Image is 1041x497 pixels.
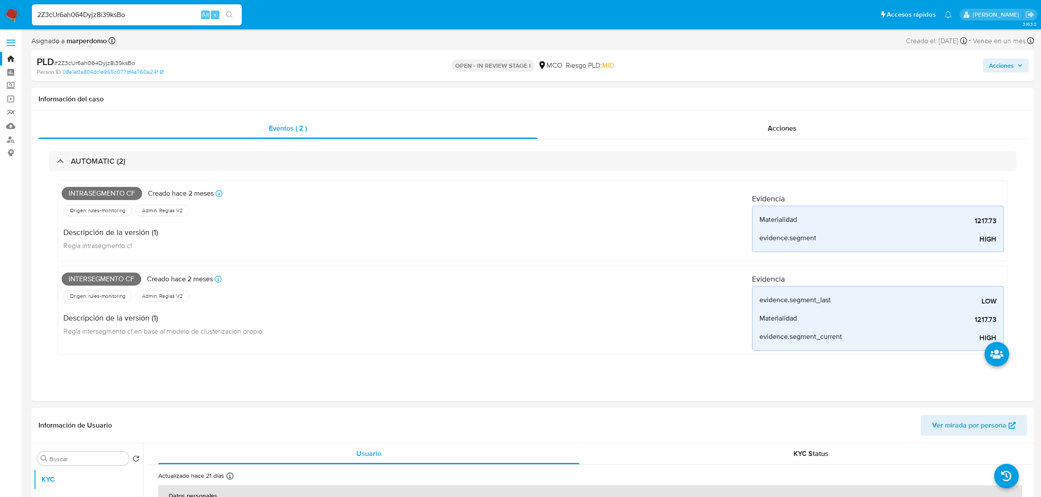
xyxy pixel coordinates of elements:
span: Accesos rápidos [887,10,936,19]
span: Origen: rules-monitoring [69,207,126,214]
h1: Información de Usuario [38,421,112,430]
span: Eventos ( 2 ) [269,123,307,133]
p: marcela.perdomo@mercadolibre.com.co [973,10,1022,19]
span: MID [602,60,614,70]
button: Volver al orden por defecto [132,455,139,465]
p: Actualizado hace 21 días [158,472,224,480]
span: - [969,35,971,47]
div: AUTOMATIC (2) [49,151,1017,171]
span: Usuario [356,449,381,459]
a: Salir [1025,10,1034,19]
span: # 2Z3cUr6ah064Dyjz8i39ksBo [54,59,135,67]
button: Ver mirada por persona [921,415,1027,436]
h4: Descripción de la versión (1) [63,228,158,237]
b: PLD [37,55,54,69]
h1: Información del caso [38,95,1027,104]
span: Riesgo PLD: [566,61,614,70]
span: Intrasegmento cf [62,187,142,200]
span: Acciones [989,59,1014,72]
span: s [214,10,216,19]
a: 08e1e0a804dc1e965c077df4a760a24f [63,68,164,76]
p: OPEN - IN REVIEW STAGE I [452,59,534,72]
span: KYC Status [794,449,829,459]
button: KYC [34,469,143,490]
input: Buscar [49,455,125,463]
span: Acciones [768,123,797,133]
span: Intersegmento cf [62,273,141,286]
span: Asignado a [31,36,107,46]
span: Ver mirada por persona [932,415,1006,436]
button: Acciones [983,59,1029,72]
span: Regla intrasegmento cf [63,241,132,250]
span: Admin. Reglas V2 [141,207,184,214]
span: Admin. Reglas V2 [141,293,184,300]
input: Buscar usuario o caso... [32,9,242,21]
span: Alt [202,10,209,19]
div: MCO [538,61,562,70]
div: Creado el: [DATE] [906,35,967,47]
b: Person ID [37,68,61,76]
p: Creado hace 2 meses [147,274,213,284]
p: Creado hace 2 meses [148,189,214,198]
span: Origen: rules-monitoring [69,293,126,300]
button: search-icon [220,9,238,21]
h3: AUTOMATIC (2) [71,156,125,166]
span: Regla intersegmento cf en base al modelo de clusterizacion propio [63,326,262,336]
button: Buscar [41,455,48,462]
span: Vence en un mes [973,36,1026,46]
a: Notificaciones [944,11,952,18]
b: marperdomo [65,36,107,46]
h4: Descripción de la versión (1) [63,313,262,323]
